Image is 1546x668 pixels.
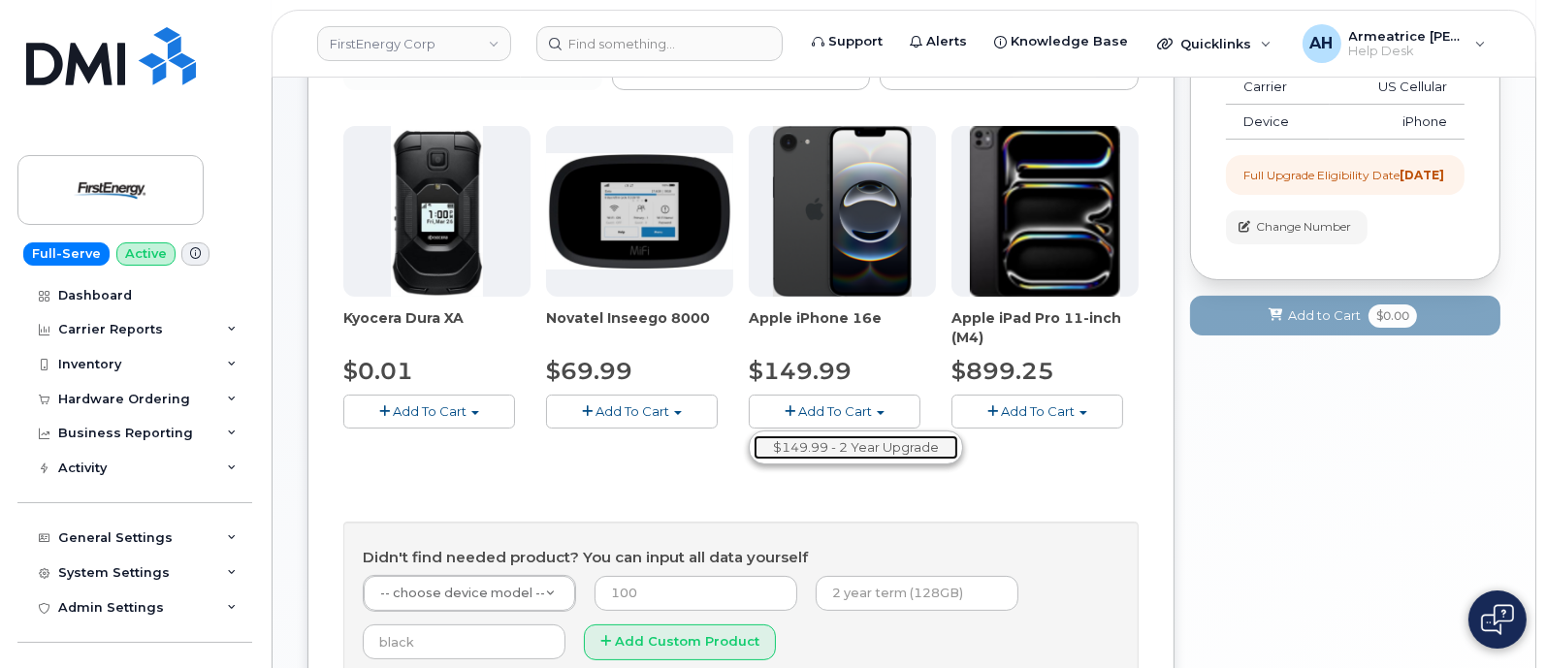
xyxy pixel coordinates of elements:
a: Alerts [896,22,981,61]
input: black [363,624,565,659]
input: 2 year term (128GB) [816,576,1018,611]
span: Add To Cart [596,403,669,419]
span: Add to Cart [1288,306,1361,325]
img: Open chat [1481,604,1514,635]
img: inseego8000.jpg [546,153,733,270]
div: Kyocera Dura XA [343,308,531,347]
img: iphone16e.png [773,126,913,297]
td: Device [1226,105,1330,140]
a: FirstEnergy Corp [317,26,511,61]
td: US Cellular [1330,70,1465,105]
a: Knowledge Base [981,22,1142,61]
span: $149.99 [749,357,852,385]
td: iPhone [1330,105,1465,140]
span: $0.00 [1369,304,1417,328]
span: Quicklinks [1180,36,1251,51]
span: Support [828,32,883,51]
span: Help Desk [1349,44,1465,59]
div: Quicklinks [1143,24,1285,63]
button: Change Number [1226,210,1368,244]
a: Support [798,22,896,61]
a: $149.99 - 2 Year Upgrade [754,435,958,460]
img: ipad_pro_11_m4.png [970,126,1120,297]
td: Carrier [1226,70,1330,105]
span: $899.25 [951,357,1054,385]
button: Add To Cart [951,395,1123,429]
span: Knowledge Base [1011,32,1128,51]
span: Add To Cart [1001,403,1075,419]
span: Add To Cart [798,403,872,419]
span: Permitted [896,64,965,80]
div: Novatel Inseego 8000 [546,308,733,347]
a: -- choose device model -- [364,576,575,611]
div: Apple iPad Pro 11-inch (M4) [951,308,1139,347]
span: Alerts [926,32,967,51]
button: Add Custom Product [584,624,776,660]
div: Full Upgrade Eligibility Date [1243,167,1444,183]
button: Add To Cart [546,395,718,429]
button: Add To Cart [749,395,920,429]
span: Add To Cart [393,403,467,419]
span: Armeatrice [PERSON_NAME] [1349,28,1465,44]
img: duraXA.jpg [391,126,483,297]
span: AH [1310,32,1334,55]
div: Apple iPhone 16e [749,308,936,347]
h4: Didn't find needed product? You can input all data yourself [363,550,1119,566]
button: Add to Cart $0.00 [1190,296,1500,335]
span: -- choose device model -- [380,586,545,600]
span: Change Number [1256,218,1351,236]
span: $0.01 [343,357,413,385]
input: 100 [595,576,797,611]
span: All [628,64,646,80]
button: Add To Cart [343,395,515,429]
span: $69.99 [546,357,632,385]
input: Find something... [536,26,783,61]
div: Armeatrice Hargro [1289,24,1499,63]
strong: [DATE] [1400,168,1444,182]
